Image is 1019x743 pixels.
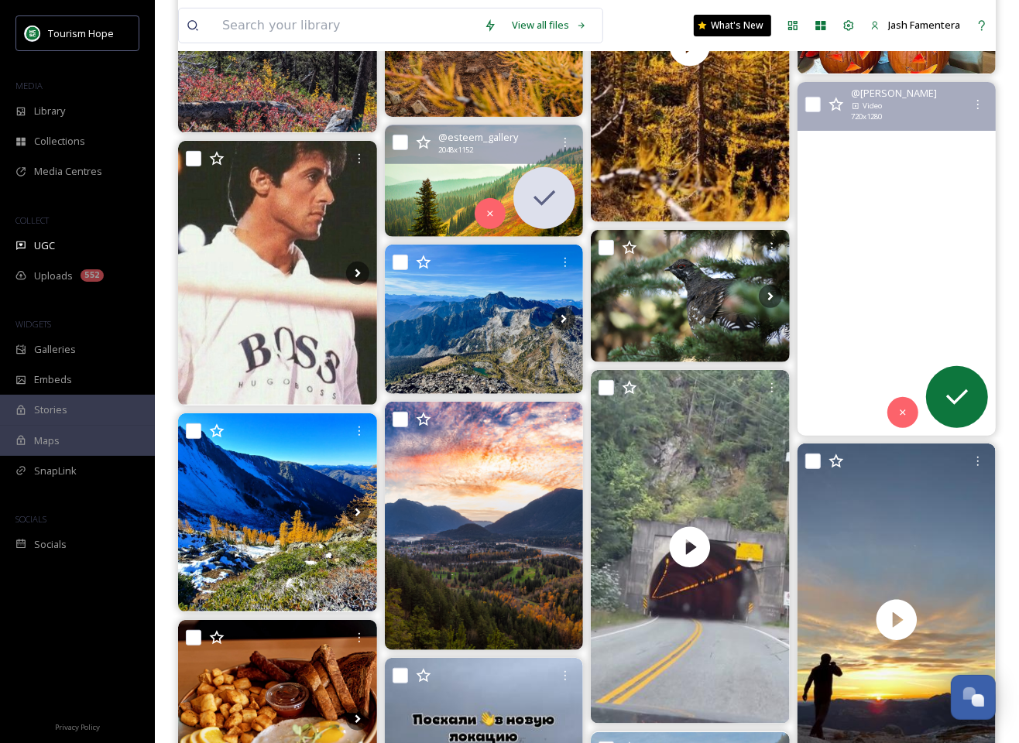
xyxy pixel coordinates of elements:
[178,141,377,405] img: Heading into the new week like a boss 😉🥊.......#sylvesterstallone #stallone #sly #rocky #rocky2 #...
[15,214,49,226] span: COLLECT
[694,15,771,36] a: What's New
[34,134,85,149] span: Collections
[863,101,883,111] span: Video
[439,130,519,145] span: @ esteem_gallery
[797,82,996,436] video: جایی که لارچ‌ها می‌درخشند و زمان آرام می‌شود 🌲 #ManningPark #LarchSeason #FallVibes #GoldenAutumn...
[34,104,65,118] span: Library
[951,675,996,720] button: Open Chat
[385,125,584,237] img: The colours in the alpine are popping. #britishcolumbiamagazine #explorebc #fallcolors #favoritet...
[15,513,46,525] span: SOCIALS
[888,18,960,32] span: Jash Famentera
[81,269,104,282] div: 552
[34,164,102,179] span: Media Centres
[214,9,476,43] input: Search your library
[55,722,100,732] span: Privacy Policy
[55,717,100,735] a: Privacy Policy
[385,245,584,393] img: Frosty larches on a sunny Sunday! #manningpark #larches #frostymountain
[852,86,938,101] span: @ [PERSON_NAME]
[34,342,76,357] span: Galleries
[591,230,790,362] img: Two different species of Grouse on the same day! #sprucegrouse #franklinsgrouse #grouse #manningp...
[34,537,67,552] span: Socials
[34,433,60,448] span: Maps
[385,402,584,650] img: Hope in British Columbia ist ein echter Geheimtipp für Kanada-Entdecker! Hier treffen sich modern...
[591,370,790,724] video: Train or tunnel — the soul rides on the beat. Bollywood in BC. #ChaiyyaChaiyya #FraserCanyon #Tun...
[863,10,968,40] a: Jash Famentera
[504,10,595,40] a: View all files
[48,26,114,40] span: Tourism Hope
[852,111,883,122] span: 720 x 1280
[439,145,474,156] span: 2048 x 1152
[34,269,73,283] span: Uploads
[34,238,55,253] span: UGC
[25,26,40,41] img: logo.png
[34,464,77,478] span: SnapLink
[591,370,790,724] img: thumbnail
[15,318,51,330] span: WIDGETS
[34,402,67,417] span: Stories
[15,80,43,91] span: MEDIA
[178,413,377,612] img: Throwback to a time where "hunting" for golden larches was a niche activity within the hiking com...
[34,372,72,387] span: Embeds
